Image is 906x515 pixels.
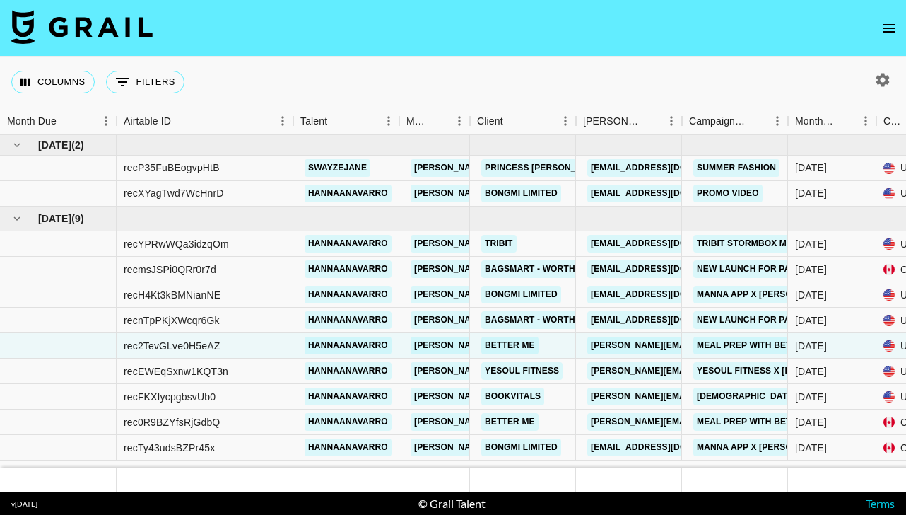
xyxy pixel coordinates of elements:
[795,108,835,135] div: Month Due
[866,497,895,510] a: Terms
[693,260,858,278] a: New Launch for Paz Collection
[481,337,539,354] a: Better Me
[411,185,714,202] a: [PERSON_NAME][EMAIL_ADDRESS][PERSON_NAME][DOMAIN_NAME]
[7,209,27,228] button: hide children
[305,388,392,405] a: hannaanavarro
[481,439,561,456] a: BONGMI LIMITED
[481,311,708,329] a: Bagsmart - WORTHFIND INTERNATIONAL LIMITED
[11,499,37,509] div: v [DATE]
[305,286,392,303] a: hannaanavarro
[795,288,827,302] div: Jul '25
[305,311,392,329] a: hannaanavarro
[587,159,746,177] a: [EMAIL_ADDRESS][DOMAIN_NAME]
[124,390,216,404] div: recFKXIycpgbsvUb0
[788,108,876,135] div: Month Due
[795,441,827,455] div: Jul '25
[470,108,576,135] div: Client
[693,439,835,456] a: Manna App x [PERSON_NAME]
[641,111,661,131] button: Sort
[411,362,714,380] a: [PERSON_NAME][EMAIL_ADDRESS][PERSON_NAME][DOMAIN_NAME]
[682,108,788,135] div: Campaign (Type)
[411,337,714,354] a: [PERSON_NAME][EMAIL_ADDRESS][PERSON_NAME][DOMAIN_NAME]
[481,388,544,405] a: Bookvitals
[411,159,714,177] a: [PERSON_NAME][EMAIL_ADDRESS][PERSON_NAME][DOMAIN_NAME]
[883,108,906,135] div: Currency
[481,235,517,253] a: Tribit
[411,235,714,253] a: [PERSON_NAME][EMAIL_ADDRESS][PERSON_NAME][DOMAIN_NAME]
[327,111,347,131] button: Sort
[411,260,714,278] a: [PERSON_NAME][EMAIL_ADDRESS][PERSON_NAME][DOMAIN_NAME]
[481,185,561,202] a: BONGMI LIMITED
[693,159,779,177] a: Summer Fashion
[57,111,76,131] button: Sort
[481,159,628,177] a: Princess [PERSON_NAME] USA
[795,186,827,200] div: Jun '25
[747,111,767,131] button: Sort
[767,110,788,132] button: Menu
[124,186,224,200] div: recXYagTwd7WcHnrD
[661,110,682,132] button: Menu
[305,439,392,456] a: hannaanavarro
[411,286,714,303] a: [PERSON_NAME][EMAIL_ADDRESS][PERSON_NAME][DOMAIN_NAME]
[693,362,858,380] a: Yesoul Fitness x [PERSON_NAME]
[587,260,746,278] a: [EMAIL_ADDRESS][DOMAIN_NAME]
[71,212,84,226] span: ( 9 )
[411,413,714,431] a: [PERSON_NAME][EMAIL_ADDRESS][PERSON_NAME][DOMAIN_NAME]
[693,235,883,253] a: Tribit StormBox Mini+ Fun Music Tour
[587,286,746,303] a: [EMAIL_ADDRESS][DOMAIN_NAME]
[855,110,876,132] button: Menu
[587,185,746,202] a: [EMAIL_ADDRESS][DOMAIN_NAME]
[7,108,57,135] div: Month Due
[503,111,523,131] button: Sort
[305,337,392,354] a: hannaanavarro
[576,108,682,135] div: Booker
[305,185,392,202] a: hannaanavarro
[171,111,191,131] button: Sort
[583,108,641,135] div: [PERSON_NAME]
[95,110,117,132] button: Menu
[124,161,220,175] div: recP35FuBEogvpHtB
[11,71,95,93] button: Select columns
[795,262,827,277] div: Jul '25
[7,135,27,155] button: hide children
[411,311,714,329] a: [PERSON_NAME][EMAIL_ADDRESS][PERSON_NAME][DOMAIN_NAME]
[293,108,399,135] div: Talent
[481,413,539,431] a: Better Me
[124,415,220,429] div: rec0R9BZYfsRjGdbQ
[693,286,835,303] a: Manna App x [PERSON_NAME]
[693,413,825,431] a: Meal Prep with BetterMe
[795,339,827,353] div: Jul '25
[124,237,229,251] div: recYPRwWQa3idzqOm
[693,337,825,354] a: Meal Prep with BetterMe
[305,362,392,380] a: hannaanavarro
[587,413,818,431] a: [PERSON_NAME][EMAIL_ADDRESS][DOMAIN_NAME]
[124,108,171,135] div: Airtable ID
[124,262,216,277] div: recmsJSPi0QRr0r7d
[305,413,392,431] a: hannaanavarro
[693,185,763,202] a: Promo Video
[378,110,399,132] button: Menu
[449,110,470,132] button: Menu
[875,14,903,42] button: open drawer
[406,108,429,135] div: Manager
[795,313,827,328] div: Jul '25
[124,364,228,378] div: recEWEqSxnw1KQT3n
[124,288,220,302] div: recH4Kt3kBMNianNE
[587,362,818,380] a: [PERSON_NAME][EMAIL_ADDRESS][DOMAIN_NAME]
[587,311,746,329] a: [EMAIL_ADDRESS][DOMAIN_NAME]
[693,311,858,329] a: New Launch for Paz Collection
[795,364,827,378] div: Jul '25
[38,212,71,226] span: [DATE]
[124,339,220,353] div: rec2TevGLve0H5eAZ
[587,388,818,405] a: [PERSON_NAME][EMAIL_ADDRESS][DOMAIN_NAME]
[38,138,71,152] span: [DATE]
[418,497,486,511] div: © Grail Talent
[477,108,503,135] div: Client
[411,388,714,405] a: [PERSON_NAME][EMAIL_ADDRESS][PERSON_NAME][DOMAIN_NAME]
[71,138,84,152] span: ( 2 )
[300,108,327,135] div: Talent
[124,441,215,455] div: recTy43udsBZPr45x
[305,260,392,278] a: hannaanavarro
[587,235,746,253] a: [EMAIL_ADDRESS][DOMAIN_NAME]
[481,362,563,380] a: Yesoul Fitness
